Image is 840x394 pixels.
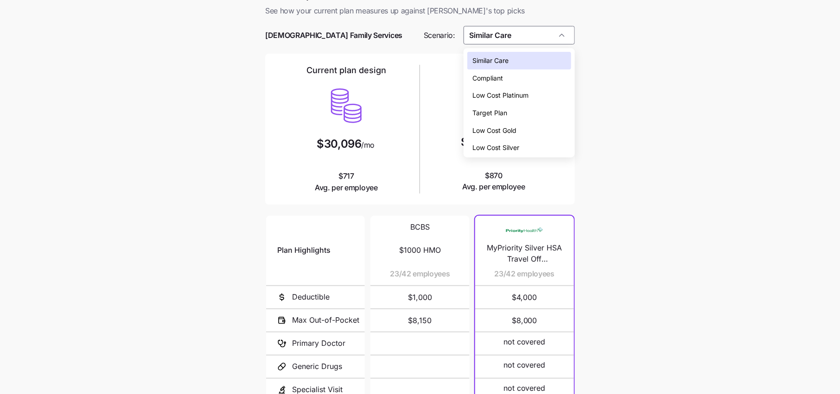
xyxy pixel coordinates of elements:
[277,244,331,256] span: Plan Highlights
[424,30,455,41] span: Scenario:
[495,268,554,280] span: 23/42 employees
[361,141,375,149] span: /mo
[473,125,517,136] span: Low Cost Gold
[473,108,508,118] span: Target Plan
[265,30,402,41] span: [DEMOGRAPHIC_DATA] Family Services
[317,138,362,150] span: $30,096
[473,90,529,100] span: Low Cost Platinum
[399,244,441,256] span: $1000 HMO
[462,181,525,193] span: Avg. per employee
[306,65,386,76] h2: Current plan design
[292,291,330,303] span: Deductible
[503,336,546,348] span: not covered
[382,286,458,308] span: $1,000
[473,73,503,83] span: Compliant
[486,286,563,308] span: $4,000
[410,221,430,233] span: BCBS
[473,56,509,66] span: Similar Care
[486,242,563,265] span: MyPriority Silver HSA Travel Off Marketplace
[503,382,546,394] span: not covered
[382,309,458,331] span: $8,150
[473,143,520,153] span: Low Cost Silver
[292,338,345,349] span: Primary Doctor
[503,359,546,371] span: not covered
[506,221,543,239] img: Carrier
[462,170,525,193] span: $870
[486,309,563,331] span: $8,000
[265,5,575,17] span: See how your current plan measures up against [PERSON_NAME]'s top picks
[315,182,378,194] span: Avg. per employee
[292,361,342,372] span: Generic Drugs
[292,314,359,326] span: Max Out-of-Pocket
[461,137,504,148] span: $38,743
[390,268,450,280] span: 23/42 employees
[315,170,378,194] span: $717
